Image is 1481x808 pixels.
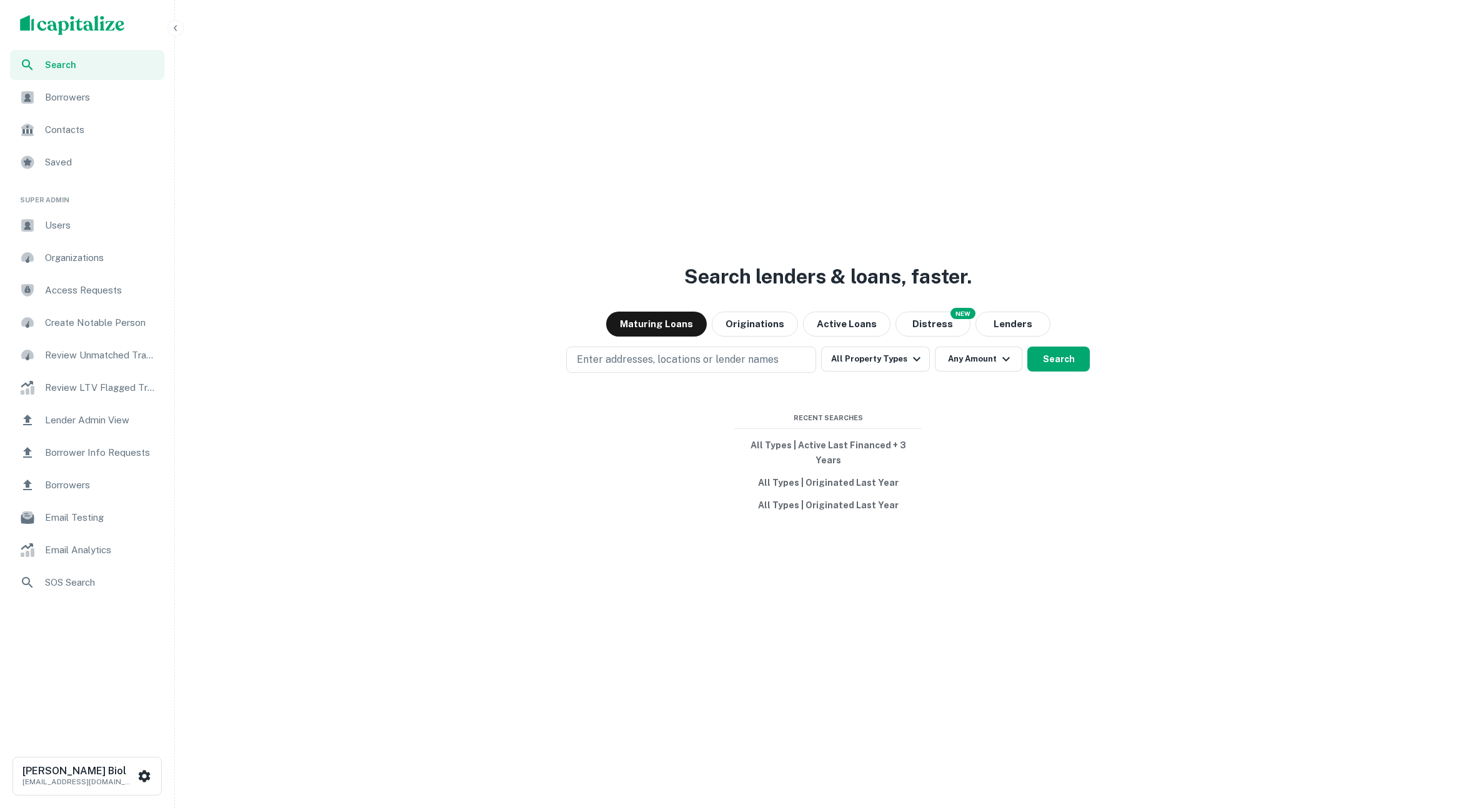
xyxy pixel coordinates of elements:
span: Borrower Info Requests [45,445,157,460]
button: All Types | Originated Last Year [734,494,922,516]
span: Saved [45,155,157,170]
span: Recent Searches [734,413,922,423]
a: SOS Search [10,568,164,598]
a: Lender Admin View [10,405,164,435]
span: Create Notable Person [45,315,157,330]
a: Email Testing [10,503,164,533]
p: [EMAIL_ADDRESS][DOMAIN_NAME] [22,776,135,787]
a: Borrowers [10,470,164,500]
iframe: Chat Widget [1419,708,1481,768]
a: Access Requests [10,275,164,305]
button: Lenders [975,312,1050,337]
span: Email Analytics [45,543,157,558]
span: Organizations [45,250,157,265]
a: Contacts [10,115,164,145]
a: Search [10,50,164,80]
button: All Property Types [821,347,930,372]
a: Organizations [10,243,164,273]
span: Email Testing [45,510,157,525]
a: Borrowers [10,82,164,112]
span: Review LTV Flagged Transactions [45,380,157,395]
button: All Types | Active Last Financed + 3 Years [734,434,922,471]
span: Borrowers [45,90,157,105]
h6: [PERSON_NAME] Biol [22,766,135,776]
span: Contacts [45,122,157,137]
p: Enter addresses, locations or lender names [577,352,779,367]
button: [PERSON_NAME] Biol[EMAIL_ADDRESS][DOMAIN_NAME] [12,757,162,796]
button: All Types | Originated Last Year [734,471,922,494]
span: Lender Admin View [45,413,157,428]
button: Enter addresses, locations or lender names [566,347,816,373]
span: Users [45,218,157,233]
a: Saved [10,147,164,177]
button: Active Loans [803,312,890,337]
a: Users [10,210,164,240]
a: Borrower Info Requests [10,438,164,468]
a: Review LTV Flagged Transactions [10,373,164,403]
span: Borrowers [45,478,157,493]
span: Access Requests [45,283,157,298]
button: Maturing Loans [606,312,707,337]
a: Email Analytics [10,535,164,565]
div: NEW [950,308,975,319]
a: Review Unmatched Transactions [10,340,164,370]
span: Review Unmatched Transactions [45,348,157,363]
button: Originations [712,312,798,337]
a: Create Notable Person [10,308,164,338]
button: Search [1027,347,1090,372]
span: Search [45,58,157,72]
h3: Search lenders & loans, faster. [684,262,972,292]
li: Super Admin [10,180,164,210]
button: Any Amount [935,347,1022,372]
img: capitalize-logo.png [20,15,125,35]
span: SOS Search [45,575,157,590]
button: Search distressed loans with lien and other non-mortgage details. [895,312,970,337]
